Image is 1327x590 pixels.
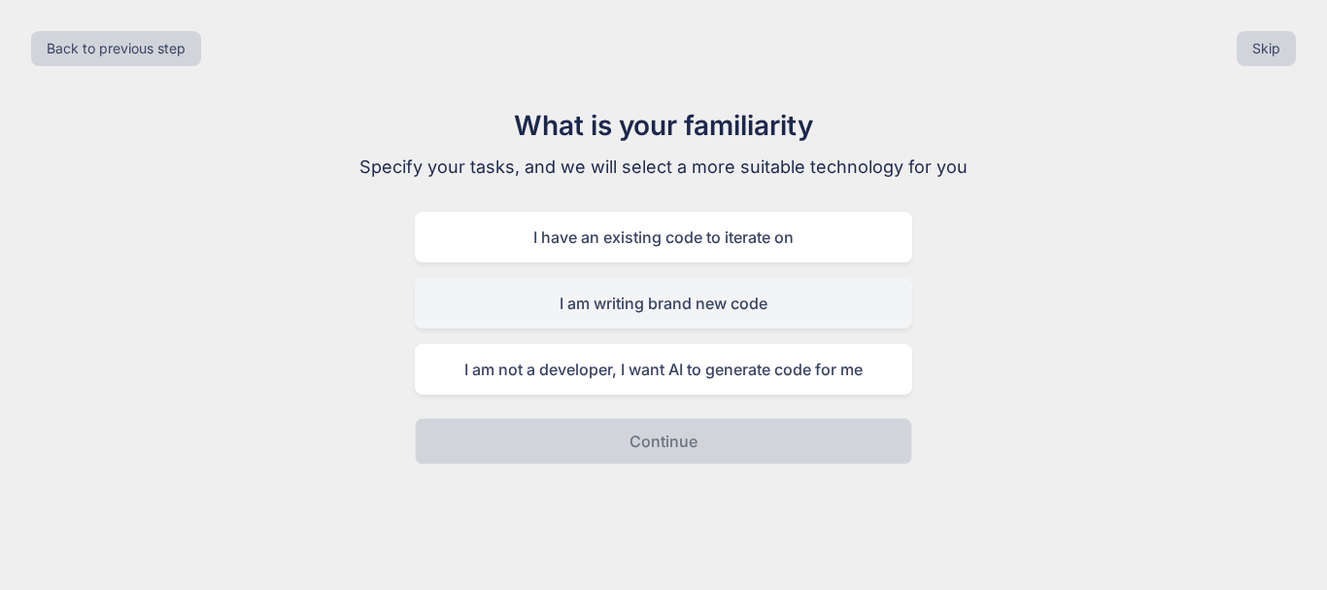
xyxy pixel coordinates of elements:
div: I am not a developer, I want AI to generate code for me [415,344,912,395]
div: I have an existing code to iterate on [415,212,912,262]
h1: What is your familiarity [337,105,990,146]
p: Continue [629,430,698,453]
div: I am writing brand new code [415,278,912,329]
p: Specify your tasks, and we will select a more suitable technology for you [337,154,990,181]
button: Skip [1237,31,1296,66]
button: Continue [415,418,912,465]
button: Back to previous step [31,31,201,66]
